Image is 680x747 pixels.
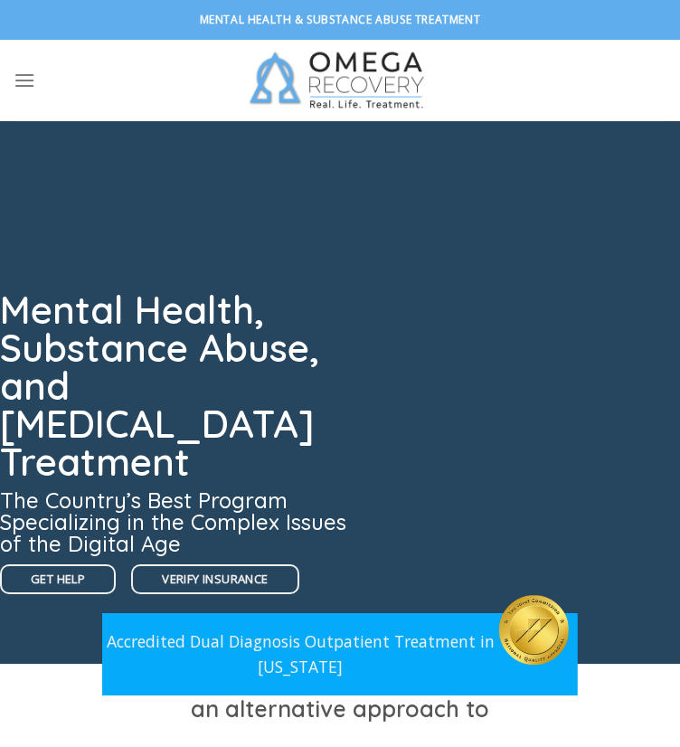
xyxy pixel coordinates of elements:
a: Menu [14,58,35,102]
strong: Mental Health & Substance Abuse Treatment [200,12,481,27]
h3: an alternative approach to [14,691,666,727]
span: Get Help [31,570,85,589]
span: Verify Insurance [162,570,268,589]
p: Accredited Dual Diagnosis Outpatient Treatment in [US_STATE] [102,629,499,679]
img: Omega Recovery [239,40,442,121]
a: Verify Insurance [131,564,298,594]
